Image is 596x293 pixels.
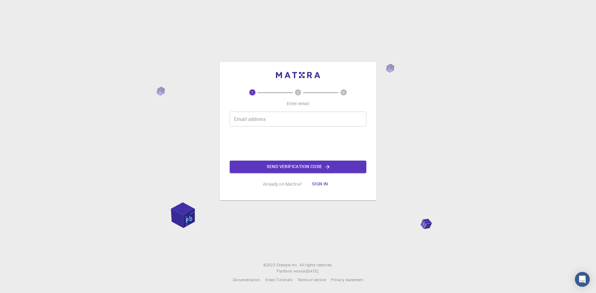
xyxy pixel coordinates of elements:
[265,277,292,283] a: Video Tutorials
[233,277,260,282] span: Documentation
[300,262,333,268] span: All rights reserved.
[263,262,276,268] span: © 2025
[230,161,366,173] button: Send verification code
[263,181,302,187] p: Already on Mat3ra?
[307,178,333,190] button: Sign in
[265,277,292,282] span: Video Tutorials
[251,90,253,95] text: 1
[297,90,299,95] text: 2
[306,269,319,273] span: [DATE] .
[331,277,363,282] span: Privacy statement
[297,277,326,282] span: Terms of service
[297,277,326,283] a: Terms of service
[251,131,345,156] iframe: reCAPTCHA
[277,262,298,268] a: Exabyte Inc.
[233,277,260,283] a: Documentation
[277,268,306,274] span: Platform version
[343,90,345,95] text: 3
[331,277,363,283] a: Privacy statement
[306,268,319,274] a: [DATE].
[575,272,590,287] div: Open Intercom Messenger
[277,262,298,267] span: Exabyte Inc.
[287,100,309,107] p: Enter email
